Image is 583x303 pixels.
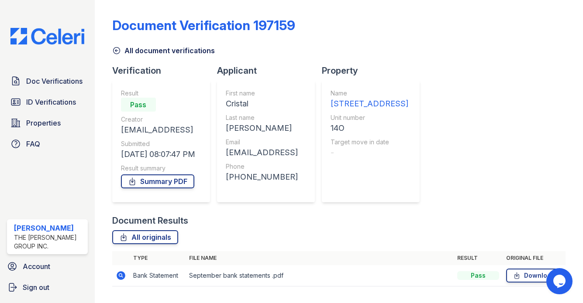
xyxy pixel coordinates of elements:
div: Submitted [121,140,195,148]
span: FAQ [26,139,40,149]
div: [DATE] 08:07:47 PM [121,148,195,160]
div: Phone [226,162,298,171]
a: Name [STREET_ADDRESS] [331,89,408,110]
span: Properties [26,118,61,128]
div: Document Verification 197159 [112,17,295,33]
div: Creator [121,115,195,124]
a: Download [506,269,562,283]
a: ID Verifications [7,93,88,111]
div: Name [331,89,408,98]
td: September bank statements .pdf [186,265,454,286]
div: [PHONE_NUMBER] [226,171,298,183]
td: Bank Statement [130,265,186,286]
div: Applicant [217,65,322,77]
th: File name [186,251,454,265]
a: FAQ [7,135,88,153]
div: Result summary [121,164,195,173]
div: Last name [226,113,298,122]
div: Pass [121,98,156,112]
div: - [331,146,408,159]
div: The [PERSON_NAME] Group Inc. [14,233,84,251]
div: Document Results [112,214,188,227]
div: Pass [457,271,499,280]
a: Account [3,258,91,275]
div: Cristal [226,98,298,110]
div: [STREET_ADDRESS] [331,98,408,110]
th: Original file [503,251,566,265]
iframe: chat widget [546,268,574,294]
div: Property [322,65,427,77]
div: Target move in date [331,138,408,146]
span: Sign out [23,282,49,293]
div: [PERSON_NAME] [14,223,84,233]
div: [EMAIL_ADDRESS] [121,124,195,136]
div: First name [226,89,298,98]
a: Properties [7,114,88,132]
a: All originals [112,230,178,244]
div: [PERSON_NAME] [226,122,298,134]
a: Doc Verifications [7,72,88,90]
img: CE_Logo_Blue-a8612792a0a2168367f1c8372b55b34899dd931a85d93a1a3d3e32e68fde9ad4.png [3,28,91,44]
div: Verification [112,65,217,77]
span: ID Verifications [26,97,76,107]
div: Unit number [331,113,408,122]
th: Type [130,251,186,265]
a: All document verifications [112,45,215,56]
div: Email [226,138,298,146]
div: [EMAIL_ADDRESS] [226,146,298,159]
a: Summary PDF [121,174,194,188]
span: Account [23,261,50,272]
div: 14O [331,122,408,134]
div: Result [121,89,195,98]
a: Sign out [3,279,91,296]
th: Result [454,251,503,265]
span: Doc Verifications [26,76,83,86]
